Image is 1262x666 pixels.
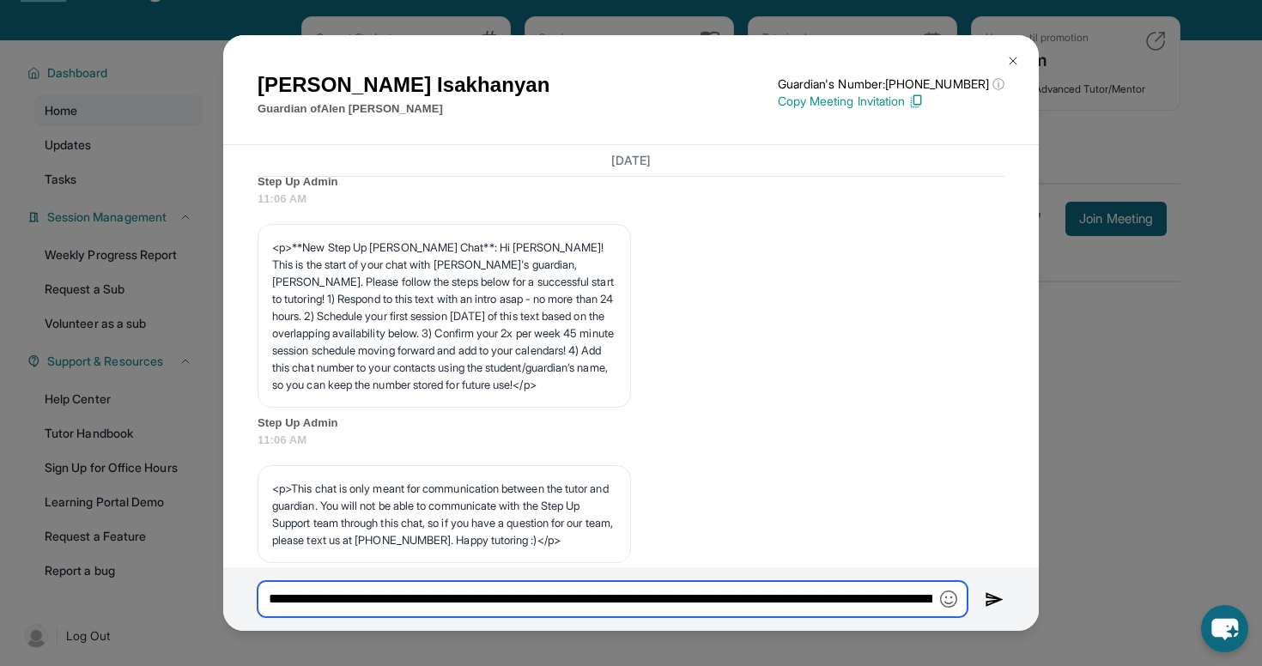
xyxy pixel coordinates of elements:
img: Close Icon [1006,54,1020,68]
span: Step Up Admin [258,173,1004,191]
p: <p>**New Step Up [PERSON_NAME] Chat**: Hi [PERSON_NAME]! This is the start of your chat with [PER... [272,239,616,393]
p: Guardian's Number: [PHONE_NUMBER] [778,76,1004,93]
span: 11:06 AM [258,191,1004,208]
img: Emoji [940,590,957,608]
h3: [DATE] [258,152,1004,169]
img: Copy Icon [908,94,924,109]
p: Copy Meeting Invitation [778,93,1004,110]
h1: [PERSON_NAME] Isakhanyan [258,70,549,100]
img: Send icon [985,590,1004,610]
p: <p>This chat is only meant for communication between the tutor and guardian. You will not be able... [272,480,616,548]
p: Guardian of Alen [PERSON_NAME] [258,100,549,118]
span: ⓘ [992,76,1004,93]
button: chat-button [1201,605,1248,652]
span: 11:06 AM [258,432,1004,449]
span: Step Up Admin [258,415,1004,432]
